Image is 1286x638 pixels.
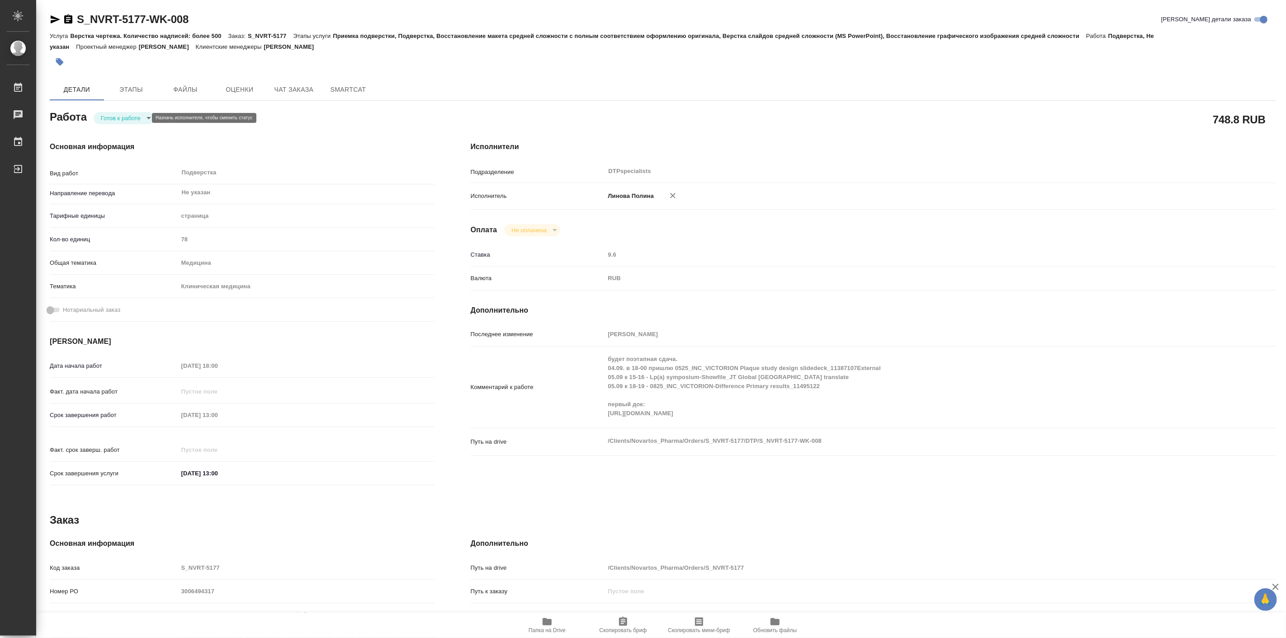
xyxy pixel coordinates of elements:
input: Пустое поле [605,328,1209,341]
span: Детали [55,84,99,95]
p: Направление перевода [50,189,178,198]
p: Тарифные единицы [50,211,178,220]
input: Пустое поле [178,561,435,574]
input: ✎ Введи что-нибудь [178,467,257,480]
p: Валюта [471,274,605,283]
p: [PERSON_NAME] [139,43,196,50]
p: Заказ: [228,33,248,39]
span: Скопировать мини-бриф [668,627,730,633]
div: Готов к работе [504,224,560,236]
p: Срок завершения услуги [50,469,178,478]
h2: Заказ [50,513,79,527]
a: S_NVRT-5177 [605,611,643,618]
p: Подразделение [471,168,605,177]
h4: [PERSON_NAME] [50,336,435,347]
input: Пустое поле [178,408,257,422]
span: [PERSON_NAME] детали заказа [1161,15,1251,24]
p: Вид работ [50,169,178,178]
input: Пустое поле [178,443,257,456]
button: Скопировать мини-бриф [661,613,737,638]
input: Пустое поле [178,359,257,372]
p: Верстка чертежа. Количество надписей: более 500 [70,33,228,39]
button: Готов к работе [98,114,143,122]
p: Номер РО [50,587,178,596]
input: Пустое поле [178,585,435,598]
p: Дата начала работ [50,361,178,371]
input: Пустое поле [178,385,257,398]
p: Услуга [50,33,70,39]
p: Путь на drive [471,563,605,572]
p: Последнее изменение [471,330,605,339]
p: Код заказа [50,563,178,572]
input: Пустое поле [605,585,1209,598]
p: Работа [1086,33,1108,39]
span: 🙏 [1258,590,1273,609]
button: Удалить исполнителя [663,186,683,206]
button: Не оплачена [509,226,549,234]
span: Папка на Drive [529,627,566,633]
span: Нотариальный заказ [63,305,120,314]
p: Вид услуги [50,610,178,619]
p: Путь на drive [471,437,605,446]
input: Пустое поле [605,561,1209,574]
span: SmartCat [326,84,370,95]
span: Скопировать бриф [599,627,647,633]
div: Медицина [178,255,435,271]
textarea: /Clients/Novartos_Pharma/Orders/S_NVRT-5177/DTP/S_NVRT-5177-WK-008 [605,433,1209,449]
div: Готов к работе [94,112,154,124]
button: 🙏 [1254,588,1277,611]
p: Тематика [50,282,178,291]
button: Папка на Drive [509,613,585,638]
input: Пустое поле [178,608,435,621]
p: Исполнитель [471,192,605,201]
span: Обновить файлы [753,627,797,633]
button: Скопировать ссылку для ЯМессенджера [50,14,61,25]
p: Линова Полина [605,192,654,201]
h2: 748.8 RUB [1213,112,1266,127]
p: Факт. дата начала работ [50,387,178,396]
div: RUB [605,271,1209,286]
p: Этапы услуги [293,33,333,39]
p: Проектный менеджер [76,43,138,50]
input: Пустое поле [178,233,435,246]
p: Срок завершения работ [50,411,178,420]
p: Общая тематика [50,258,178,267]
input: Пустое поле [605,248,1209,261]
span: Этапы [109,84,153,95]
h4: Дополнительно [471,305,1276,316]
p: Комментарий к работе [471,383,605,392]
button: Скопировать бриф [585,613,661,638]
p: Ставка [471,250,605,259]
p: Клиентские менеджеры [196,43,264,50]
p: Приемка подверстки, Подверстка, Восстановление макета средней сложности с полным соответствием оф... [333,33,1086,39]
a: S_NVRT-5177-WK-008 [77,13,189,25]
p: [PERSON_NAME] [264,43,321,50]
button: Обновить файлы [737,613,813,638]
span: Файлы [164,84,207,95]
h4: Дополнительно [471,538,1276,549]
h4: Основная информация [50,538,435,549]
p: Путь к заказу [471,587,605,596]
p: Факт. срок заверш. работ [50,446,178,455]
button: Скопировать ссылку [63,14,74,25]
h4: Исполнители [471,141,1276,152]
h2: Работа [50,108,87,124]
textarea: будет поэтапная сдача. 04.09. в 18-00 пришлю 0525_INC_VICTORION Plaque study design slidedeck_113... [605,352,1209,421]
span: Чат заказа [272,84,316,95]
p: Проекты Smartcat [471,610,605,619]
div: Клиническая медицина [178,279,435,294]
div: страница [178,208,435,224]
p: S_NVRT-5177 [248,33,293,39]
span: Оценки [218,84,261,95]
h4: Оплата [471,225,497,235]
p: Кол-во единиц [50,235,178,244]
button: Добавить тэг [50,52,70,72]
h4: Основная информация [50,141,435,152]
